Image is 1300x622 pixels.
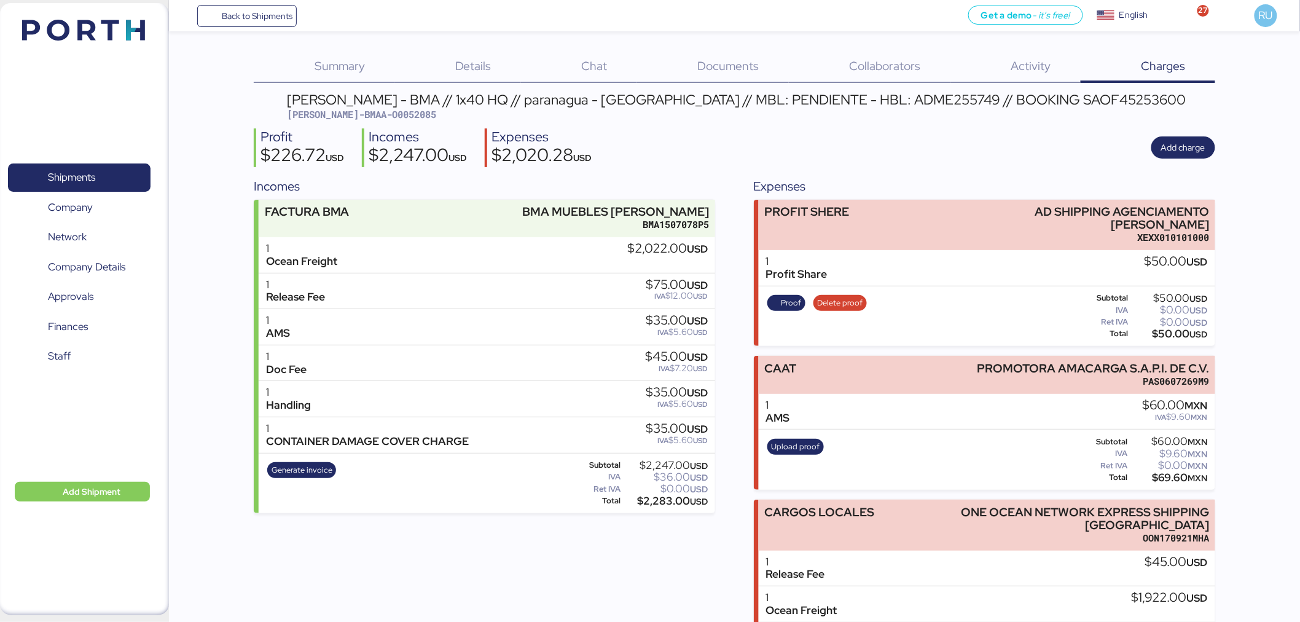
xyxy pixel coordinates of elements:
[690,472,708,483] span: USD
[764,205,849,218] div: PROFIT SHERE
[1075,329,1129,338] div: Total
[693,400,708,409] span: USD
[8,163,151,192] a: Shipments
[266,314,290,327] div: 1
[8,283,151,311] a: Approvals
[1156,412,1167,422] span: IVA
[623,473,708,482] div: $36.00
[627,242,708,256] div: $2,022.00
[657,400,668,409] span: IVA
[8,342,151,371] a: Staff
[1151,136,1215,159] button: Add charge
[1130,305,1208,315] div: $0.00
[1075,294,1129,302] div: Subtotal
[813,295,867,311] button: Delete proof
[646,314,708,328] div: $35.00
[491,146,592,167] div: $2,020.28
[1130,437,1208,446] div: $60.00
[448,152,467,163] span: USD
[646,278,708,292] div: $75.00
[272,463,332,477] span: Generate invoice
[266,291,325,304] div: Release Fee
[573,152,592,163] span: USD
[8,194,151,222] a: Company
[267,462,336,478] button: Generate invoice
[8,223,151,251] a: Network
[1190,293,1208,304] span: USD
[266,278,325,291] div: 1
[1130,473,1208,482] div: $69.60
[260,146,344,167] div: $226.72
[687,386,708,400] span: USD
[1187,591,1208,605] span: USD
[266,363,307,376] div: Doc Fee
[15,482,150,502] button: Add Shipment
[1185,399,1208,412] span: MXN
[1190,329,1208,340] span: USD
[687,278,708,292] span: USD
[767,295,805,311] button: Proof
[266,350,307,363] div: 1
[48,228,87,246] span: Network
[646,436,708,445] div: $5.60
[455,58,491,74] span: Details
[1075,449,1128,458] div: IVA
[645,350,708,364] div: $45.00
[254,177,715,195] div: Incomes
[266,399,311,412] div: Handling
[1011,58,1051,74] span: Activity
[1190,317,1208,328] span: USD
[1188,436,1208,447] span: MXN
[1130,294,1208,303] div: $50.00
[690,496,708,507] span: USD
[266,422,469,435] div: 1
[1188,449,1208,460] span: MXN
[1143,412,1208,422] div: $9.60
[1130,329,1208,339] div: $50.00
[942,231,1209,244] div: XEXX010101000
[1191,412,1208,422] span: MXN
[1075,462,1128,470] div: Ret IVA
[1145,255,1208,269] div: $50.00
[1075,473,1128,482] div: Total
[575,485,621,494] div: Ret IVA
[8,253,151,281] a: Company Details
[523,205,710,218] div: BMA MUEBLES [PERSON_NAME]
[1141,58,1186,74] span: Charges
[698,58,759,74] span: Documents
[766,412,790,425] div: AMS
[48,199,93,216] span: Company
[942,532,1209,545] div: OON170921MHA
[693,364,708,374] span: USD
[754,177,1215,195] div: Expenses
[766,591,837,604] div: 1
[817,296,863,310] span: Delete proof
[850,58,921,74] span: Collaborators
[687,422,708,436] span: USD
[766,556,825,569] div: 1
[1132,591,1208,605] div: $1,922.00
[766,268,828,281] div: Profit Share
[693,291,708,301] span: USD
[646,328,708,337] div: $5.60
[1190,305,1208,316] span: USD
[687,350,708,364] span: USD
[764,506,874,519] div: CARGOS LOCALES
[1259,7,1273,23] span: RU
[1130,461,1208,470] div: $0.00
[690,460,708,471] span: USD
[575,497,621,505] div: Total
[659,364,670,374] span: IVA
[48,347,71,365] span: Staff
[646,386,708,400] div: $35.00
[687,314,708,328] span: USD
[575,473,621,481] div: IVA
[1075,318,1129,326] div: Ret IVA
[942,506,1209,532] div: ONE OCEAN NETWORK EXPRESS SHIPPING [GEOGRAPHIC_DATA]
[646,291,708,301] div: $12.00
[266,242,337,255] div: 1
[764,362,796,375] div: CAAT
[326,152,344,163] span: USD
[657,436,668,446] span: IVA
[766,568,825,581] div: Release Fee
